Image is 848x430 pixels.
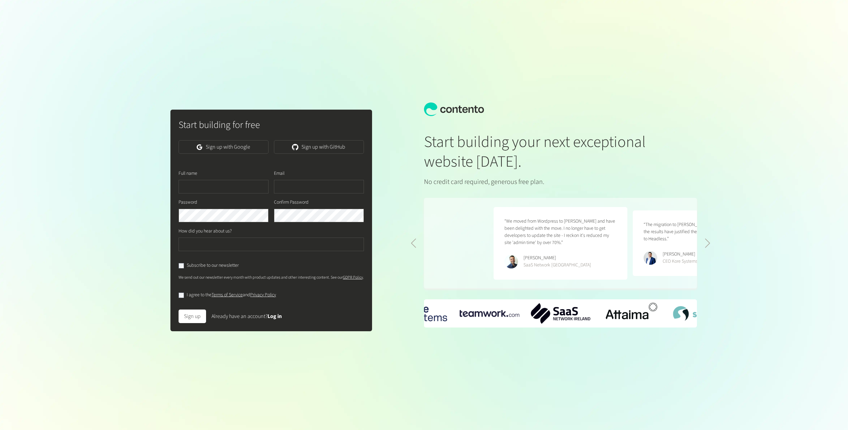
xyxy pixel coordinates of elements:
div: [PERSON_NAME] [523,255,591,262]
img: teamwork-logo.png [460,310,519,317]
label: Confirm Password [274,199,309,206]
div: 3 / 6 [602,299,662,327]
a: Terms of Service [211,292,243,298]
a: Log in [268,313,282,320]
div: CEO Kore Systems [663,258,698,265]
a: Sign up with GitHub [274,140,364,154]
a: Sign up with Google [179,140,269,154]
img: Ryan Crowley [644,251,657,265]
a: Privacy Policy [250,292,276,298]
div: 2 / 6 [531,303,590,324]
div: Already have an account? [211,312,282,320]
p: We send out our newsletter every month with product updates and other interesting content. See our . [179,275,364,281]
h1: Start building your next exceptional website [DATE]. [424,132,652,171]
div: Previous slide [410,239,416,248]
figure: 4 / 5 [494,207,627,280]
label: Email [274,170,284,177]
button: Sign up [179,310,206,323]
img: Phillip Maucher [504,255,518,268]
label: Subscribe to our newsletter [187,262,239,269]
div: 4 / 6 [673,306,733,321]
p: No credit card required, generous free plan. [424,177,652,187]
p: “We moved from Wordpress to [PERSON_NAME] and have been delighted with the move. I no longer have... [504,218,616,246]
figure: 5 / 5 [633,210,767,276]
label: I agree to the and [187,292,276,299]
label: Password [179,199,197,206]
p: “The migration to [PERSON_NAME] was seamless - the results have justified the decision to replatf... [644,221,756,243]
label: Full name [179,170,197,177]
a: GDPR Policy [343,275,363,280]
img: SkillsVista-Logo.png [673,306,733,321]
div: Next slide [705,239,711,248]
div: 1 / 6 [460,310,519,317]
div: SaaS Network [GEOGRAPHIC_DATA] [523,262,591,269]
label: How did you hear about us? [179,228,232,235]
h2: Start building for free [179,118,364,132]
img: Attaima-Logo.png [602,299,662,327]
div: [PERSON_NAME] [663,251,698,258]
img: SaaS-Network-Ireland-logo.png [531,303,590,324]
